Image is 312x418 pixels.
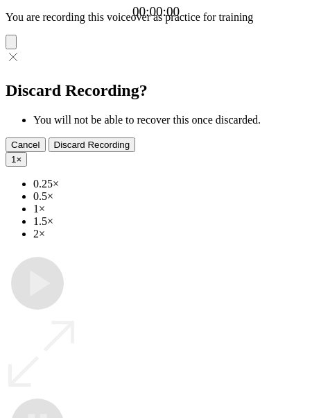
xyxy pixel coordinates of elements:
li: 1× [33,203,306,215]
li: You will not be able to recover this once discarded. [33,114,306,126]
li: 0.5× [33,190,306,203]
a: 00:00:00 [132,4,180,19]
span: 1 [11,154,16,165]
li: 1.5× [33,215,306,228]
button: 1× [6,152,27,167]
button: Cancel [6,137,46,152]
li: 0.25× [33,178,306,190]
p: You are recording this voiceover as practice for training [6,11,306,24]
button: Discard Recording [49,137,136,152]
h2: Discard Recording? [6,81,306,100]
li: 2× [33,228,306,240]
